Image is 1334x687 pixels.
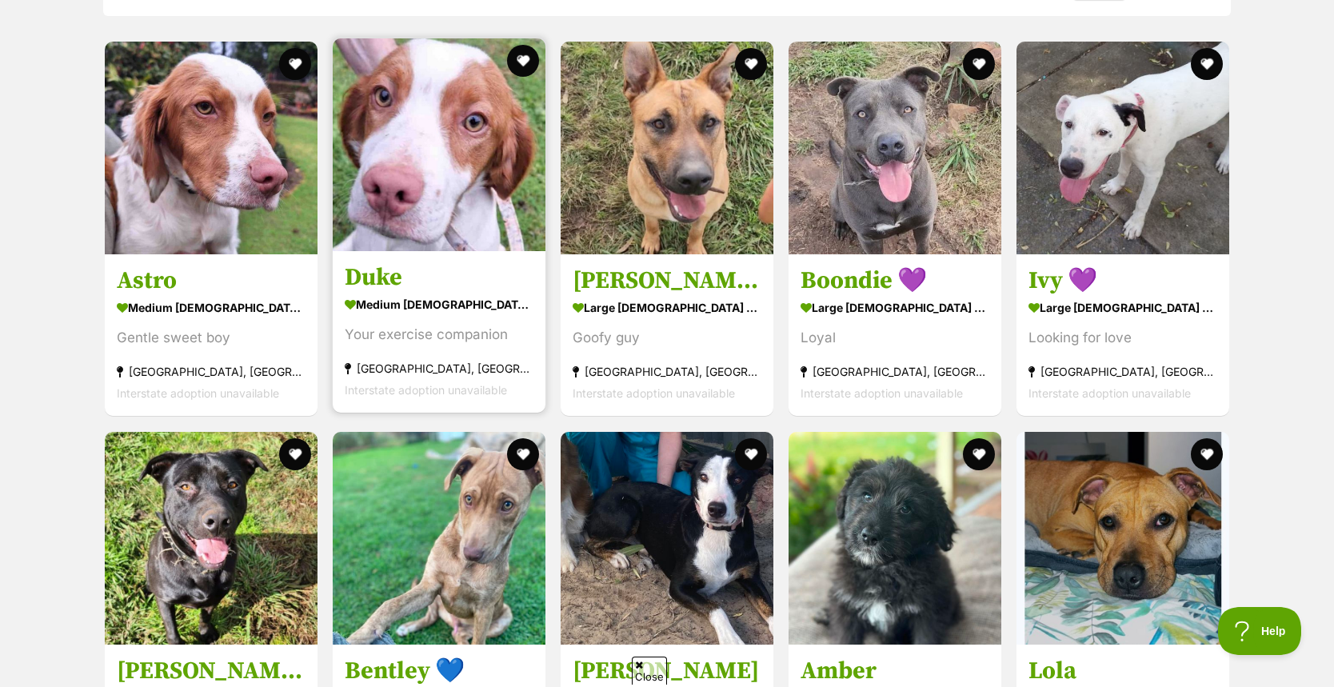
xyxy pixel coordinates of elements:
[735,438,767,470] button: favourite
[105,432,318,645] img: George 💜
[801,387,963,401] span: Interstate adoption unavailable
[573,656,761,686] h3: [PERSON_NAME]
[117,297,306,320] div: medium [DEMOGRAPHIC_DATA] Dog
[963,48,995,80] button: favourite
[345,294,533,317] div: medium [DEMOGRAPHIC_DATA] Dog
[333,432,545,645] img: Bentley 💙
[507,45,539,77] button: favourite
[345,384,507,397] span: Interstate adoption unavailable
[1016,432,1229,645] img: Lola
[1028,328,1217,349] div: Looking for love
[735,48,767,80] button: favourite
[1218,607,1302,655] iframe: Help Scout Beacon - Open
[117,266,306,297] h3: Astro
[1016,254,1229,417] a: Ivy 💜 large [DEMOGRAPHIC_DATA] Dog Looking for love [GEOGRAPHIC_DATA], [GEOGRAPHIC_DATA] Intersta...
[1028,387,1191,401] span: Interstate adoption unavailable
[345,656,533,686] h3: Bentley 💙
[279,48,311,80] button: favourite
[801,297,989,320] div: large [DEMOGRAPHIC_DATA] Dog
[801,266,989,297] h3: Boondie 💜
[573,297,761,320] div: large [DEMOGRAPHIC_DATA] Dog
[561,254,773,417] a: [PERSON_NAME] 💜 large [DEMOGRAPHIC_DATA] Dog Goofy guy [GEOGRAPHIC_DATA], [GEOGRAPHIC_DATA] Inter...
[632,657,667,685] span: Close
[1191,48,1223,80] button: favourite
[345,358,533,380] div: [GEOGRAPHIC_DATA], [GEOGRAPHIC_DATA]
[801,656,989,686] h3: Amber
[1191,438,1223,470] button: favourite
[333,251,545,413] a: Duke medium [DEMOGRAPHIC_DATA] Dog Your exercise companion [GEOGRAPHIC_DATA], [GEOGRAPHIC_DATA] I...
[963,438,995,470] button: favourite
[117,656,306,686] h3: [PERSON_NAME] 💜
[333,38,545,251] img: Duke
[573,361,761,383] div: [GEOGRAPHIC_DATA], [GEOGRAPHIC_DATA]
[801,328,989,349] div: Loyal
[789,432,1001,645] img: Amber
[117,361,306,383] div: [GEOGRAPHIC_DATA], [GEOGRAPHIC_DATA]
[561,42,773,254] img: Bruno 💜
[345,325,533,346] div: Your exercise companion
[117,328,306,349] div: Gentle sweet boy
[345,263,533,294] h3: Duke
[1028,656,1217,686] h3: Lola
[801,361,989,383] div: [GEOGRAPHIC_DATA], [GEOGRAPHIC_DATA]
[789,254,1001,417] a: Boondie 💜 large [DEMOGRAPHIC_DATA] Dog Loyal [GEOGRAPHIC_DATA], [GEOGRAPHIC_DATA] Interstate adop...
[117,387,279,401] span: Interstate adoption unavailable
[1028,266,1217,297] h3: Ivy 💜
[789,42,1001,254] img: Boondie 💜
[507,438,539,470] button: favourite
[279,438,311,470] button: favourite
[1016,42,1229,254] img: Ivy 💜
[105,42,318,254] img: Astro
[1028,361,1217,383] div: [GEOGRAPHIC_DATA], [GEOGRAPHIC_DATA]
[573,387,735,401] span: Interstate adoption unavailable
[573,328,761,349] div: Goofy guy
[105,254,318,417] a: Astro medium [DEMOGRAPHIC_DATA] Dog Gentle sweet boy [GEOGRAPHIC_DATA], [GEOGRAPHIC_DATA] Interst...
[1028,297,1217,320] div: large [DEMOGRAPHIC_DATA] Dog
[573,266,761,297] h3: [PERSON_NAME] 💜
[561,432,773,645] img: Bonnie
